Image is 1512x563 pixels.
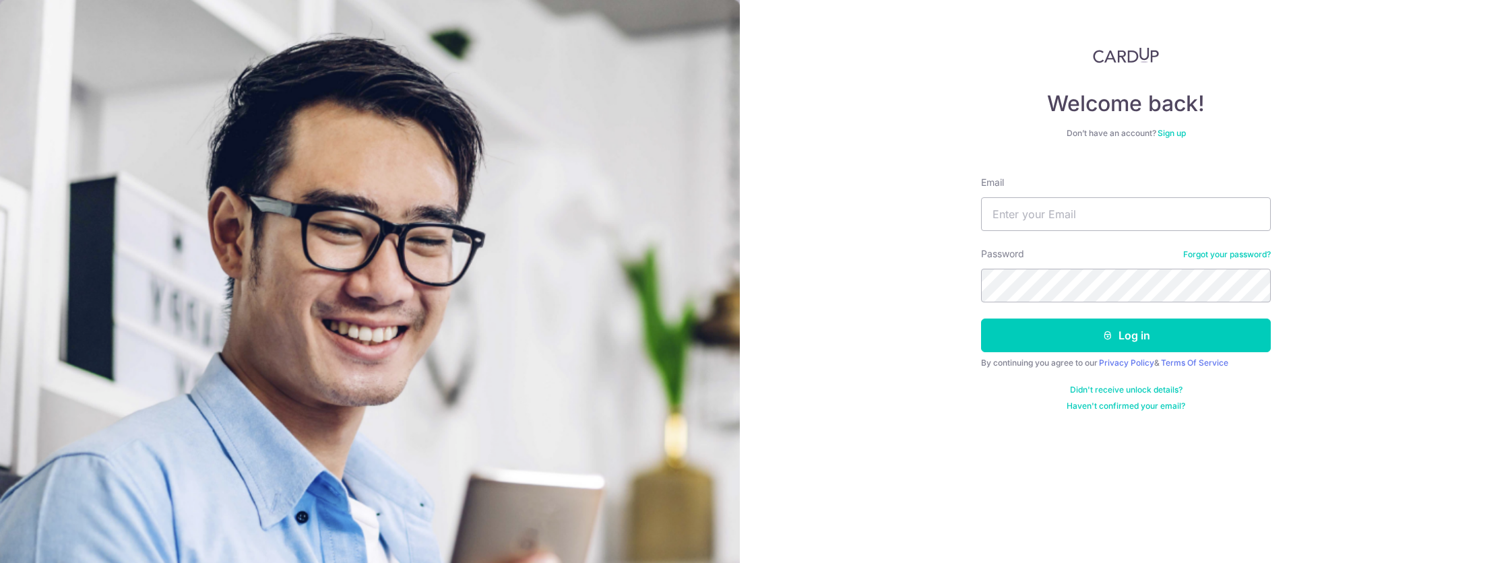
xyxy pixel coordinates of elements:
a: Sign up [1158,128,1186,138]
button: Log in [981,319,1271,352]
a: Terms Of Service [1161,358,1228,368]
h4: Welcome back! [981,90,1271,117]
input: Enter your Email [981,197,1271,231]
div: By continuing you agree to our & [981,358,1271,368]
a: Haven't confirmed your email? [1067,401,1185,411]
a: Didn't receive unlock details? [1070,385,1183,395]
a: Forgot your password? [1183,249,1271,260]
label: Email [981,176,1004,189]
label: Password [981,247,1024,261]
a: Privacy Policy [1099,358,1154,368]
img: CardUp Logo [1093,47,1159,63]
div: Don’t have an account? [981,128,1271,139]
